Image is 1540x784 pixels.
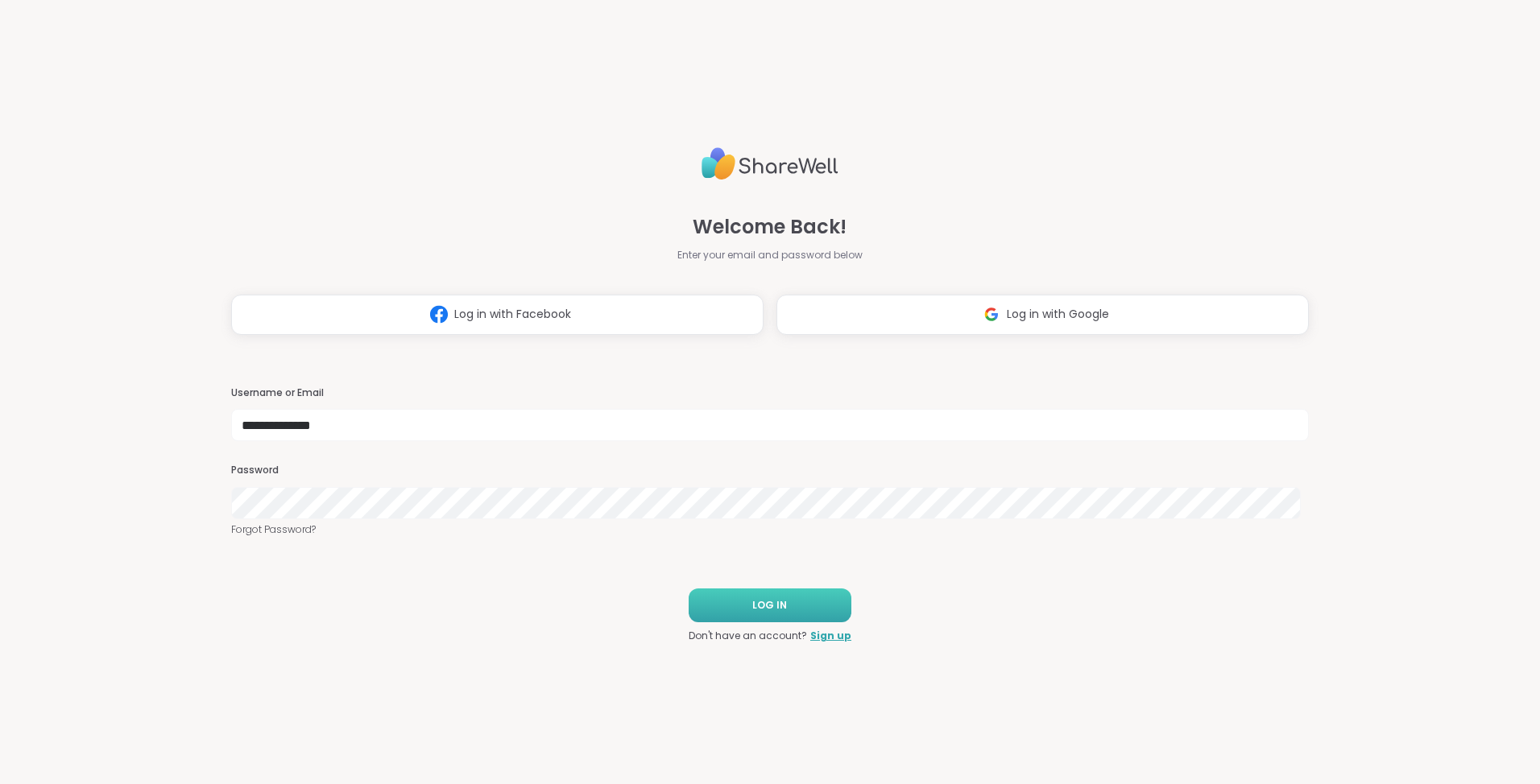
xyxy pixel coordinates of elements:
[689,629,807,643] span: Don't have an account?
[454,306,571,323] span: Log in with Facebook
[1007,306,1109,323] span: Log in with Google
[231,386,1309,400] h3: Username or Email
[424,299,454,329] img: ShareWell Logomark
[231,464,1309,477] h3: Password
[677,248,863,262] span: Enter your email and password below
[810,629,851,643] a: Sign up
[693,213,847,241] span: Welcome Back!
[702,141,838,187] img: ShareWell Logo
[752,598,787,613] span: LOG IN
[776,295,1309,335] button: Log in with Google
[976,299,1007,329] img: ShareWell Logomark
[231,295,764,335] button: Log in with Facebook
[231,522,1309,537] a: Forgot Password?
[689,588,851,622] button: LOG IN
